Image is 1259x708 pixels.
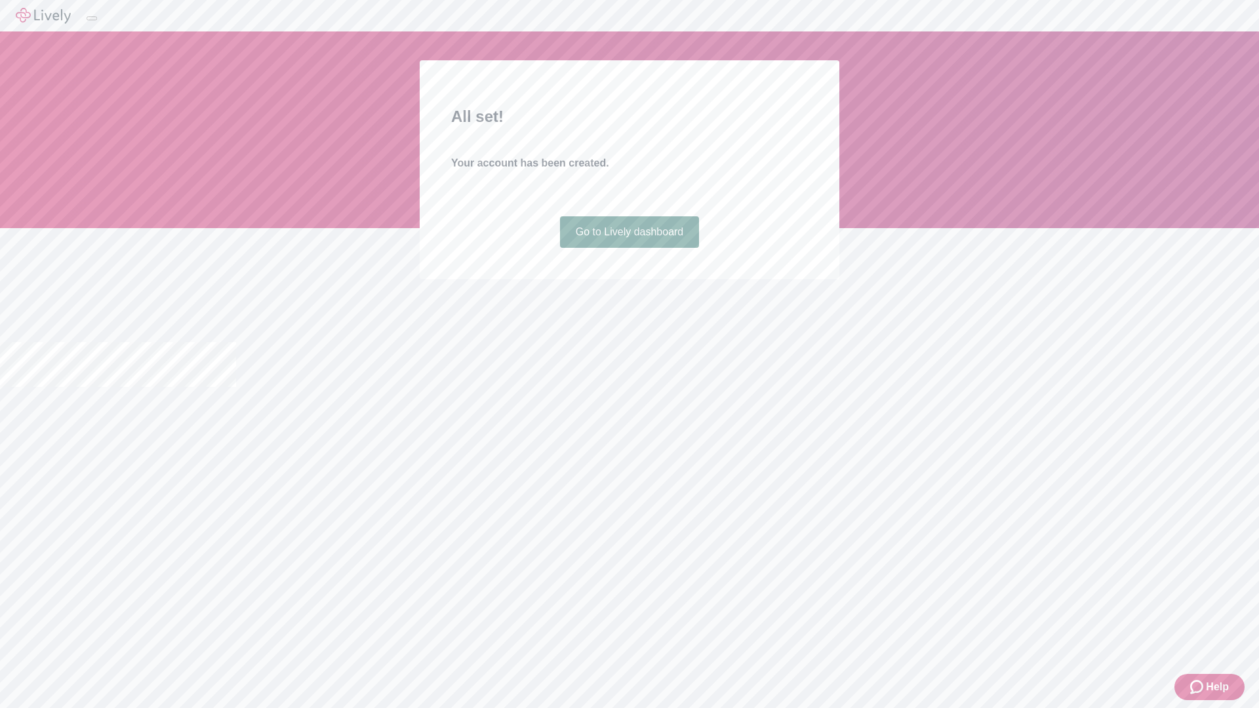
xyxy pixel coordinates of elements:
[451,155,808,171] h4: Your account has been created.
[16,8,71,24] img: Lively
[1174,674,1245,700] button: Zendesk support iconHelp
[1206,679,1229,695] span: Help
[560,216,700,248] a: Go to Lively dashboard
[1190,679,1206,695] svg: Zendesk support icon
[87,16,97,20] button: Log out
[451,105,808,128] h2: All set!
